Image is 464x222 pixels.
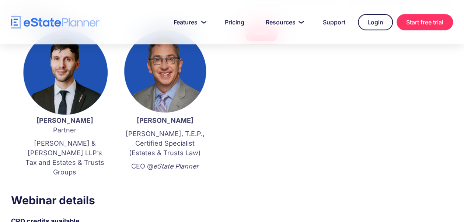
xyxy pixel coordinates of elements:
[22,139,108,177] p: [PERSON_NAME] & [PERSON_NAME] LLP’s Tax and Estates & Trusts Groups
[122,129,208,158] p: [PERSON_NAME], T.E.P., Certified Specialist (Estates & Trusts Law)
[358,14,393,30] a: Login
[104,0,130,7] span: Last Name
[11,192,219,209] h3: Webinar details
[104,69,200,76] span: Number of [PERSON_NAME] per month
[397,14,453,30] a: Start free trial
[216,15,253,30] a: Pricing
[22,116,108,135] p: Partner
[122,162,208,171] p: CEO @
[104,31,139,37] span: Phone number
[153,162,199,170] em: eState Planner
[257,15,310,30] a: Resources
[11,16,100,29] a: home
[36,117,93,124] strong: [PERSON_NAME]
[122,175,208,184] p: ‍
[165,15,212,30] a: Features
[314,15,354,30] a: Support
[106,54,208,60] label: Please complete this required field.
[137,117,193,124] strong: [PERSON_NAME]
